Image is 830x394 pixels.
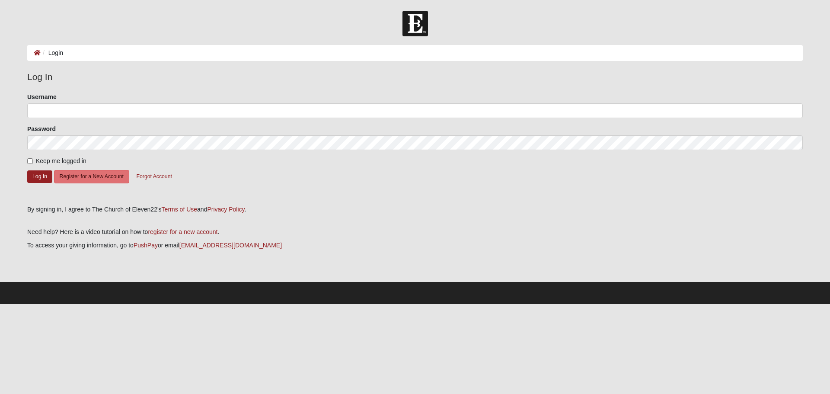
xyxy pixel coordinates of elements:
[36,157,86,164] span: Keep me logged in
[402,11,428,36] img: Church of Eleven22 Logo
[148,228,217,235] a: register for a new account
[27,125,56,133] label: Password
[27,227,803,237] p: Need help? Here is a video tutorial on how to .
[179,242,282,249] a: [EMAIL_ADDRESS][DOMAIN_NAME]
[134,242,158,249] a: PushPay
[27,158,33,164] input: Keep me logged in
[27,241,803,250] p: To access your giving information, go to or email
[131,170,178,183] button: Forgot Account
[41,48,63,58] li: Login
[162,206,197,213] a: Terms of Use
[27,205,803,214] div: By signing in, I agree to The Church of Eleven22's and .
[54,170,129,183] button: Register for a New Account
[207,206,244,213] a: Privacy Policy
[27,170,52,183] button: Log In
[27,93,57,101] label: Username
[27,70,803,84] legend: Log In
